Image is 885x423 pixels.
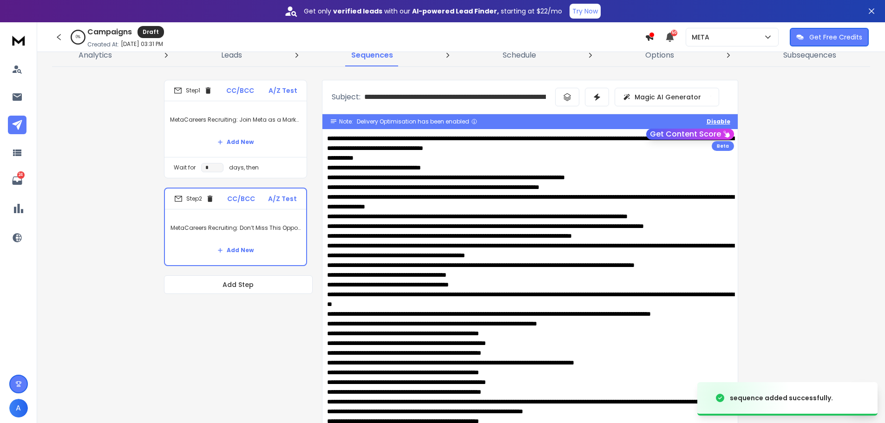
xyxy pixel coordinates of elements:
[8,171,26,190] a: 24
[73,44,118,66] a: Analytics
[229,164,259,171] p: days, then
[346,44,399,66] a: Sequences
[572,7,598,16] p: Try Now
[79,50,112,61] p: Analytics
[333,7,382,16] strong: verified leads
[87,41,119,48] p: Created At:
[226,86,254,95] p: CC/BCC
[138,26,164,38] div: Draft
[9,399,28,417] button: A
[170,215,301,241] p: MetaCareers Recruiting: Don’t Miss This Opportunity at [GEOGRAPHIC_DATA] – {{location}}
[646,129,734,140] button: Get Content Score
[351,50,393,61] p: Sequences
[503,50,536,61] p: Schedule
[170,107,301,133] p: MetaCareers Recruiting: Join Meta as a Marketing Science Partner – {{location}}
[778,44,842,66] a: Subsequences
[615,88,719,106] button: Magic AI Generator
[304,7,562,16] p: Get only with our starting at $22/mo
[174,164,196,171] p: Wait for
[692,33,713,42] p: META
[412,7,499,16] strong: AI-powered Lead Finder,
[707,118,730,125] button: Disable
[640,44,680,66] a: Options
[121,40,163,48] p: [DATE] 03:31 PM
[210,241,261,260] button: Add New
[809,33,862,42] p: Get Free Credits
[268,194,297,203] p: A/Z Test
[645,50,674,61] p: Options
[783,50,836,61] p: Subsequences
[227,194,255,203] p: CC/BCC
[332,91,361,103] p: Subject:
[164,275,313,294] button: Add Step
[164,188,307,266] li: Step2CC/BCCA/Z TestMetaCareers Recruiting: Don’t Miss This Opportunity at [GEOGRAPHIC_DATA] – {{l...
[76,34,80,40] p: 0 %
[174,195,214,203] div: Step 2
[339,118,353,125] span: Note:
[635,92,701,102] p: Magic AI Generator
[216,44,248,66] a: Leads
[712,141,734,151] div: Beta
[210,133,261,151] button: Add New
[357,118,478,125] div: Delivery Optimisation has been enabled
[269,86,297,95] p: A/Z Test
[221,50,242,61] p: Leads
[671,30,677,36] span: 50
[497,44,542,66] a: Schedule
[87,26,132,38] h1: Campaigns
[790,28,869,46] button: Get Free Credits
[164,80,307,178] li: Step1CC/BCCA/Z TestMetaCareers Recruiting: Join Meta as a Marketing Science Partner – {{location}...
[9,32,28,49] img: logo
[174,86,212,95] div: Step 1
[730,393,833,403] div: sequence added successfully.
[570,4,601,19] button: Try Now
[17,171,25,179] p: 24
